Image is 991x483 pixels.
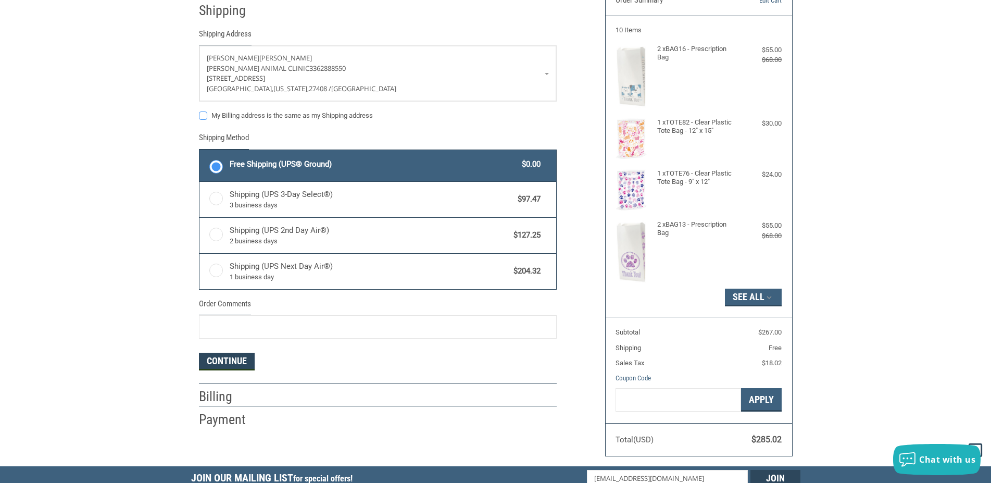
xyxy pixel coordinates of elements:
span: 3362888550 [309,64,346,73]
div: $68.00 [740,55,782,65]
span: [PERSON_NAME] Animal Clinic [207,64,309,73]
input: Gift Certificate or Coupon Code [616,388,741,412]
legend: Shipping Method [199,132,249,149]
span: [GEOGRAPHIC_DATA] [331,84,396,93]
span: Shipping [616,344,641,352]
span: [PERSON_NAME] [207,53,259,63]
span: Shipping (UPS 3-Day Select®) [230,189,513,210]
span: $204.32 [509,265,541,277]
span: [US_STATE], [273,84,309,93]
button: Continue [199,353,255,370]
a: Enter or select a different address [199,46,556,101]
h2: Payment [199,411,260,428]
h2: Billing [199,388,260,405]
span: 3 business days [230,200,513,210]
span: $285.02 [751,435,782,444]
button: Chat with us [893,444,981,475]
span: $127.25 [509,229,541,241]
div: $55.00 [740,220,782,231]
div: $55.00 [740,45,782,55]
span: $18.02 [762,359,782,367]
div: $68.00 [740,231,782,241]
span: 1 business day [230,272,509,282]
span: [GEOGRAPHIC_DATA], [207,84,273,93]
span: Chat with us [919,454,975,465]
span: Free [769,344,782,352]
h3: 10 Items [616,26,782,34]
span: 27408 / [309,84,331,93]
span: Shipping (UPS Next Day Air®) [230,261,509,282]
h4: 2 x BAG13 - Prescription Bag [657,220,738,238]
h4: 1 x TOTE82 - Clear Plastic Tote Bag - 12" x 15" [657,118,738,135]
h4: 2 x BAG16 - Prescription Bag [657,45,738,62]
legend: Order Comments [199,298,251,315]
span: $0.00 [517,158,541,170]
div: $30.00 [740,118,782,129]
span: Subtotal [616,328,640,336]
label: My Billing address is the same as my Shipping address [199,112,557,120]
span: Shipping (UPS 2nd Day Air®) [230,225,509,246]
button: Apply [741,388,782,412]
span: Free Shipping (UPS® Ground) [230,158,517,170]
button: See All [725,289,782,306]
span: [PERSON_NAME] [259,53,312,63]
span: [STREET_ADDRESS] [207,73,265,83]
span: Sales Tax [616,359,644,367]
span: Total (USD) [616,435,654,444]
a: Coupon Code [616,374,651,382]
h2: Shipping [199,2,260,19]
h4: 1 x TOTE76 - Clear Plastic Tote Bag - 9" x 12" [657,169,738,187]
span: 2 business days [230,236,509,246]
span: $267.00 [758,328,782,336]
legend: Shipping Address [199,28,252,45]
span: $97.47 [513,193,541,205]
div: $24.00 [740,169,782,180]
